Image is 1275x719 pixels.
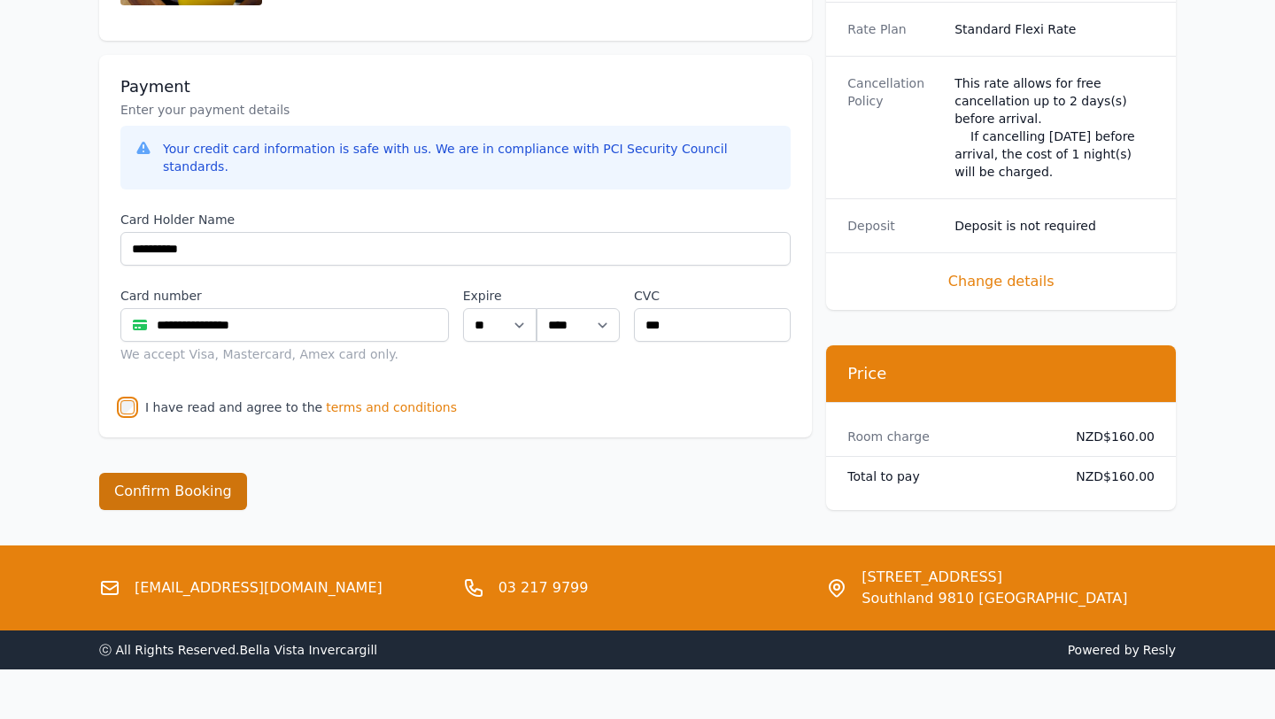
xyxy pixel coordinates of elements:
[862,588,1127,609] span: Southland 9810 [GEOGRAPHIC_DATA]
[120,101,791,119] p: Enter your payment details
[1143,643,1176,657] a: Resly
[145,400,322,414] label: I have read and agree to the
[847,271,1155,292] span: Change details
[120,211,791,228] label: Card Holder Name
[120,345,449,363] div: We accept Visa, Mastercard, Amex card only.
[847,20,940,38] dt: Rate Plan
[847,468,1047,485] dt: Total to pay
[326,398,457,416] span: terms and conditions
[537,287,620,305] label: .
[954,20,1155,38] dd: Standard Flexi Rate
[954,217,1155,235] dd: Deposit is not required
[862,567,1127,588] span: [STREET_ADDRESS]
[120,287,449,305] label: Card number
[847,363,1155,384] h3: Price
[645,641,1176,659] span: Powered by
[99,643,377,657] span: ⓒ All Rights Reserved. Bella Vista Invercargill
[847,428,1047,445] dt: Room charge
[498,577,589,599] a: 03 217 9799
[847,217,940,235] dt: Deposit
[847,74,940,181] dt: Cancellation Policy
[99,473,247,510] button: Confirm Booking
[634,287,791,305] label: CVC
[1062,428,1155,445] dd: NZD$160.00
[1062,468,1155,485] dd: NZD$160.00
[135,577,382,599] a: [EMAIL_ADDRESS][DOMAIN_NAME]
[954,74,1155,181] div: This rate allows for free cancellation up to 2 days(s) before arrival. If cancelling [DATE] befor...
[120,76,791,97] h3: Payment
[163,140,777,175] div: Your credit card information is safe with us. We are in compliance with PCI Security Council stan...
[463,287,537,305] label: Expire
